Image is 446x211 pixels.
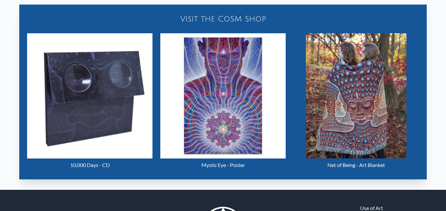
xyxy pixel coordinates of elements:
img: Net of Being - Art Blanket [306,33,406,158]
div: Mystic Eye - Poster [160,158,286,172]
div: 10,000 Days - CD [27,158,152,172]
img: 10,000 Days - CD [27,33,152,158]
a: 10,000 Days - CD [27,33,152,172]
div: Net of Being - Art Blanket [294,158,419,172]
a: Net of Being - Art Blanket [294,33,419,172]
img: Mystic Eye - Poster [160,33,286,158]
a: Mystic Eye - Poster [160,33,286,172]
a: Visit the CoSM Shop [23,8,423,29]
